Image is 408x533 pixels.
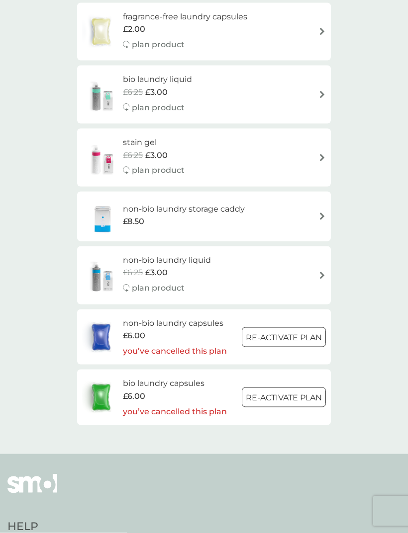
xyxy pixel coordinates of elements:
[123,377,227,390] h6: bio laundry capsules
[123,390,145,403] span: £6.00
[82,320,120,355] img: non-bio laundry capsules
[318,28,326,35] img: arrow right
[123,73,192,86] h6: bio laundry liquid
[132,101,185,114] p: plan product
[246,391,322,404] p: Re-activate Plan
[123,317,227,330] h6: non-bio laundry capsules
[123,136,185,149] h6: stain gel
[123,149,143,162] span: £6.25
[123,215,144,228] span: £8.50
[123,254,211,267] h6: non-bio laundry liquid
[82,380,120,415] img: bio laundry capsules
[123,203,245,216] h6: non-bio laundry storage caddy
[242,327,326,347] button: Re-activate Plan
[145,266,168,279] span: £3.00
[123,86,143,99] span: £6.25
[123,23,145,36] span: £2.00
[132,282,185,295] p: plan product
[82,199,123,234] img: non-bio laundry storage caddy
[145,149,168,162] span: £3.00
[132,164,185,177] p: plan product
[123,345,227,358] p: you’ve cancelled this plan
[246,331,322,344] p: Re-activate Plan
[318,272,326,279] img: arrow right
[82,141,123,175] img: stain gel
[123,405,227,418] p: you’ve cancelled this plan
[242,387,326,407] button: Re-activate Plan
[123,329,145,342] span: £6.00
[318,154,326,161] img: arrow right
[318,91,326,98] img: arrow right
[145,86,168,99] span: £3.00
[82,258,123,293] img: non-bio laundry liquid
[123,266,143,279] span: £6.25
[82,77,123,112] img: bio laundry liquid
[123,10,247,23] h6: fragrance-free laundry capsules
[7,474,57,508] img: smol
[132,38,185,51] p: plan product
[318,213,326,220] img: arrow right
[82,14,120,49] img: fragrance-free laundry capsules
